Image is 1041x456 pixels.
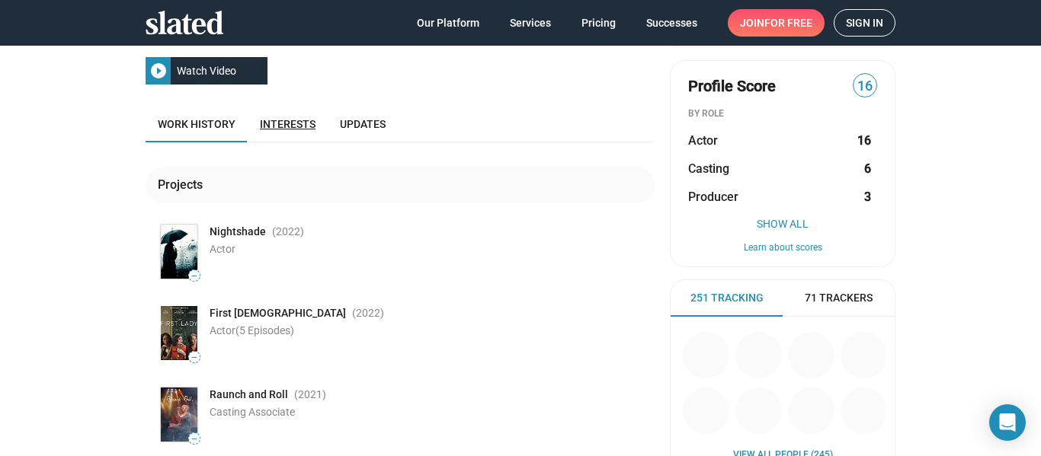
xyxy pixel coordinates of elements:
span: Services [510,9,551,37]
span: Pricing [581,9,616,37]
span: for free [764,9,812,37]
span: — [189,353,200,362]
span: Successes [646,9,697,37]
span: (5 Episodes) [235,324,294,336]
a: Interests [248,106,328,142]
span: Raunch and Roll [210,387,288,402]
div: Open Intercom Messenger [989,404,1026,441]
span: First [DEMOGRAPHIC_DATA] [210,306,346,320]
span: Producer [688,189,738,205]
span: Actor [210,324,294,336]
a: Work history [146,106,248,142]
span: 16 [854,76,876,97]
span: Interests [260,118,316,130]
a: Sign in [834,9,895,37]
strong: 3 [864,189,871,205]
span: — [189,435,200,443]
mat-icon: play_circle_filled [149,62,168,80]
img: Poster: Raunch and Roll [161,387,197,442]
strong: 16 [857,132,871,148]
span: Casting Associate [210,406,295,418]
a: Our Platform [405,9,492,37]
span: Our Platform [417,9,479,37]
button: Show All [688,218,877,230]
a: Services [498,9,563,37]
div: Watch Video [171,57,242,85]
a: Joinfor free [728,9,825,37]
span: (2022 ) [352,306,384,320]
div: BY ROLE [688,108,877,120]
span: — [189,272,200,280]
span: Work history [158,118,235,130]
span: Casting [688,161,729,177]
strong: 6 [864,161,871,177]
span: 71 Trackers [805,291,873,305]
img: Poster: Nightshade [161,225,197,279]
a: Successes [634,9,709,37]
button: Watch Video [146,57,267,85]
span: (2021 ) [294,387,326,402]
div: Projects [158,177,209,193]
span: Actor [688,132,718,148]
span: Profile Score [688,76,776,97]
span: Actor [210,243,235,255]
button: Learn about scores [688,242,877,254]
img: Poster: First Ladies [161,306,197,360]
span: Sign in [846,10,883,36]
span: (2022 ) [272,225,304,239]
span: Updates [340,118,386,130]
span: Nightshade [210,225,266,239]
a: Updates [328,106,398,142]
a: Pricing [569,9,628,37]
span: Join [740,9,812,37]
span: 251 Tracking [690,291,764,305]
